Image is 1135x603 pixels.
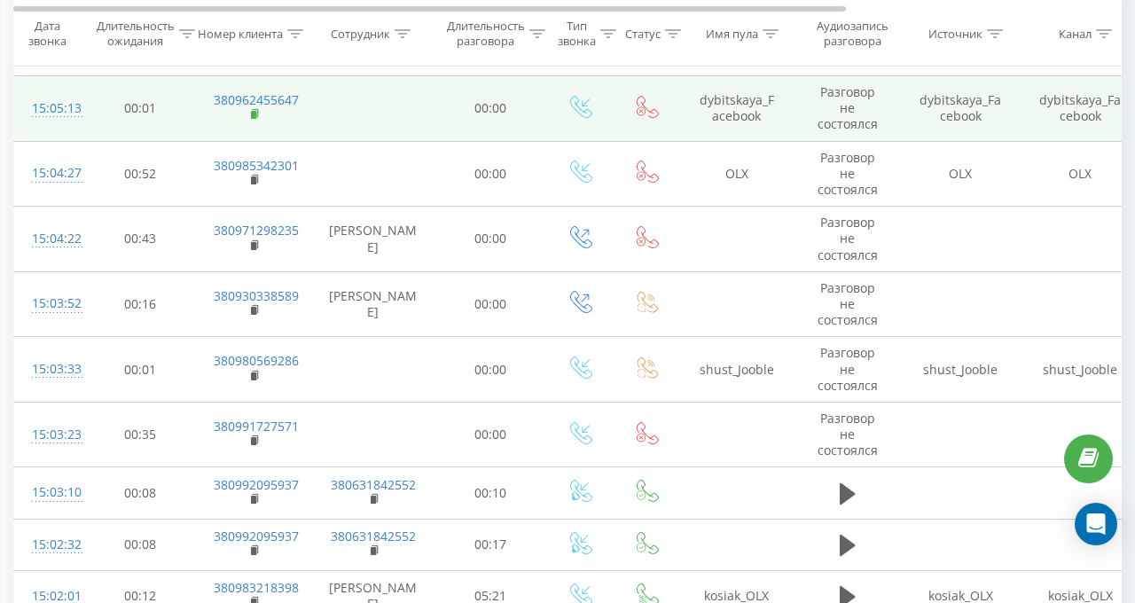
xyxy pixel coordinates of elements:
a: 380631842552 [331,528,416,544]
div: 15:05:13 [32,91,67,126]
div: 15:03:10 [32,475,67,510]
td: 00:00 [435,337,546,403]
td: 00:01 [85,337,196,403]
a: 380992095937 [214,528,299,544]
a: 380930338589 [214,287,299,304]
td: [PERSON_NAME] [311,271,435,337]
td: 00:17 [435,519,546,570]
a: 380971298235 [214,222,299,239]
a: 380992095937 [214,476,299,493]
a: 380980569286 [214,352,299,369]
div: Аудиозапись разговора [810,19,896,49]
a: 380983218398 [214,579,299,596]
div: Статус [625,26,661,41]
a: 380631842552 [331,476,416,493]
td: 00:10 [435,467,546,519]
td: OLX [679,141,794,207]
div: Длительность разговора [447,19,525,49]
td: 00:00 [435,402,546,467]
div: Тип звонка [558,19,596,49]
div: 15:03:52 [32,286,67,321]
span: Разговор не состоялся [818,214,878,262]
div: 15:03:33 [32,352,67,387]
a: 380962455647 [214,91,299,108]
span: Разговор не состоялся [818,279,878,328]
td: 00:43 [85,207,196,272]
a: 380991727571 [214,418,299,435]
div: 15:02:32 [32,528,67,562]
td: [PERSON_NAME] [311,207,435,272]
td: OLX [901,141,1021,207]
td: 00:08 [85,519,196,570]
div: Open Intercom Messenger [1075,503,1117,545]
td: 00:00 [435,76,546,142]
div: Имя пула [706,26,758,41]
div: Сотрудник [331,26,390,41]
td: 00:16 [85,271,196,337]
span: Разговор не состоялся [818,344,878,393]
td: 00:00 [435,207,546,272]
div: 15:04:27 [32,156,67,191]
div: 15:04:22 [32,222,67,256]
div: 15:03:23 [32,418,67,452]
td: 00:01 [85,76,196,142]
span: Разговор не состоялся [818,19,878,67]
div: Номер клиента [198,26,283,41]
div: Источник [928,26,982,41]
div: Дата звонка [14,19,80,49]
td: dybitskaya_Facebook [901,76,1021,142]
div: Длительность ожидания [97,19,175,49]
td: 00:00 [435,271,546,337]
span: Разговор не состоялся [818,410,878,458]
span: Разговор не состоялся [818,149,878,198]
div: Канал [1059,26,1092,41]
td: shust_Jooble [679,337,794,403]
a: 380985342301 [214,157,299,174]
td: shust_Jooble [901,337,1021,403]
span: Разговор не состоялся [818,83,878,132]
td: 00:35 [85,402,196,467]
td: 00:08 [85,467,196,519]
td: dybitskaya_Facebook [679,76,794,142]
td: 00:00 [435,141,546,207]
td: 00:52 [85,141,196,207]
